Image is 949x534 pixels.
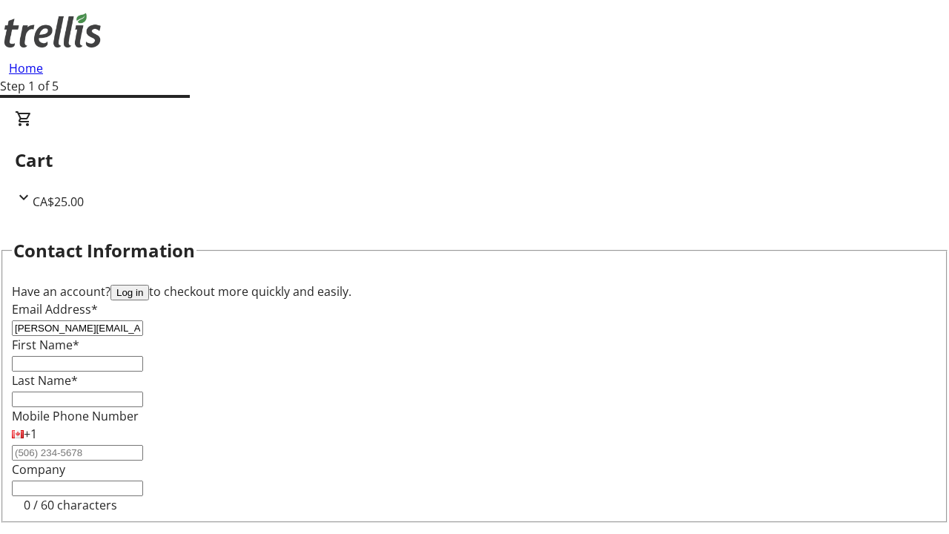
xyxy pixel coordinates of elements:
[24,497,117,513] tr-character-limit: 0 / 60 characters
[15,110,934,211] div: CartCA$25.00
[12,337,79,353] label: First Name*
[15,147,934,174] h2: Cart
[12,283,937,300] div: Have an account? to checkout more quickly and easily.
[12,301,98,317] label: Email Address*
[33,194,84,210] span: CA$25.00
[12,461,65,478] label: Company
[12,445,143,461] input: (506) 234-5678
[12,372,78,389] label: Last Name*
[110,285,149,300] button: Log in
[13,237,195,264] h2: Contact Information
[12,408,139,424] label: Mobile Phone Number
